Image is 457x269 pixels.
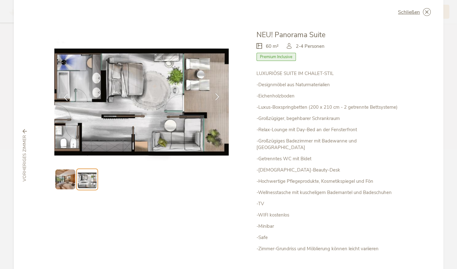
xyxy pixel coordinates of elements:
span: 60 m² [266,43,279,50]
img: NEU! Panorama Suite [54,30,229,161]
span: Schließen [398,10,420,15]
span: 2-4 Personen [296,43,325,50]
p: -Luxus-Boxspringbetten (200 x 210 cm - 2 getrennte Bettsysteme) [256,104,403,111]
span: NEU! Panorama Suite [256,30,325,40]
p: -Designmöbel aus Naturmaterialien [256,82,403,88]
p: -Relax-Lounge mit Day-Bed an der Fensterfront [256,127,403,133]
p: -Großzügiger, begehbarer Schrankraum [256,115,403,122]
p: -Großzügiges Badezimmer mit Badewanne und [GEOGRAPHIC_DATA] [256,138,403,151]
p: LUXURIÖSE SUITE IM CHALET-STIL [256,70,403,77]
span: vorheriges Zimmer [22,135,28,182]
p: -Eichenholzboden [256,93,403,99]
span: Premium Inclusive [256,53,296,61]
